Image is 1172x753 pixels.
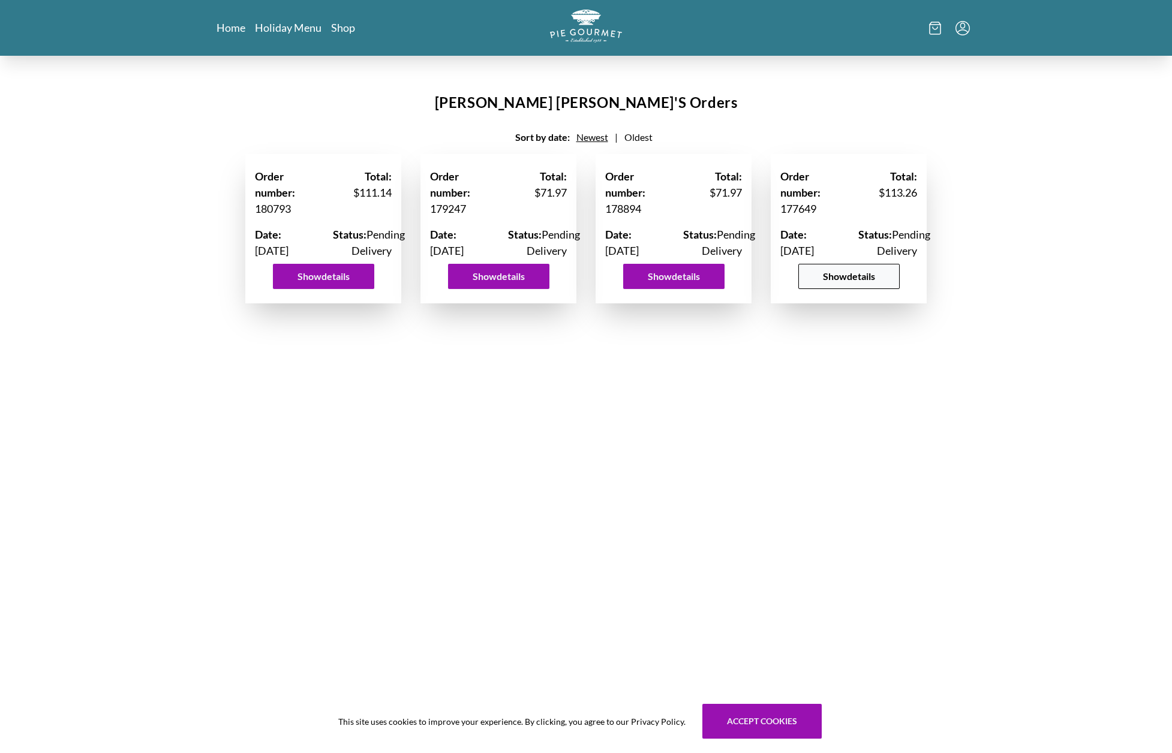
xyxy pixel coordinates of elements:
[448,264,549,289] button: More Details
[255,168,314,217] h2: 180793
[255,20,321,35] a: Holiday Menu
[605,170,645,199] span: Order number:
[550,10,622,46] a: Logo
[605,168,664,217] h2: 178894
[365,170,392,183] span: Total:
[624,131,653,143] span: Oldest
[217,20,245,35] a: Home
[605,227,664,259] h1: [DATE]
[780,227,839,259] h1: [DATE]
[702,704,822,739] button: Accept cookies
[623,264,725,289] button: More Details
[780,168,839,217] h2: 177649
[430,227,489,259] h1: [DATE]
[515,131,570,143] span: Sort by date:
[605,228,632,241] span: Date:
[683,228,717,241] span: Status:
[508,227,567,259] h1: Pending Delivery
[333,168,392,217] h1: $ 111.14
[255,170,295,199] span: Order number:
[331,20,355,35] a: Shop
[430,228,456,241] span: Date:
[780,170,821,199] span: Order number:
[430,170,470,199] span: Order number:
[780,228,807,241] span: Date:
[858,228,892,241] span: Status:
[333,227,392,259] h1: Pending Delivery
[683,227,742,259] h1: Pending Delivery
[955,21,970,35] button: Menu
[508,228,542,241] span: Status:
[273,264,374,289] button: More Details
[255,227,314,259] h1: [DATE]
[858,168,917,217] h1: $ 113.26
[338,715,686,728] span: This site uses cookies to improve your experience. By clicking, you agree to our Privacy Policy.
[683,168,742,217] h1: $ 71.97
[798,264,900,289] button: More Details
[540,170,567,183] span: Total:
[890,170,917,183] span: Total:
[202,92,970,121] h1: [PERSON_NAME] [PERSON_NAME] 's Orders
[508,168,567,217] h1: $ 71.97
[550,10,622,43] img: logo
[858,227,917,259] h1: Pending Delivery
[430,168,489,217] h2: 179247
[515,130,657,144] div: |
[715,170,742,183] span: Total:
[333,228,366,241] span: Status:
[255,228,281,241] span: Date:
[576,131,608,143] span: Newest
